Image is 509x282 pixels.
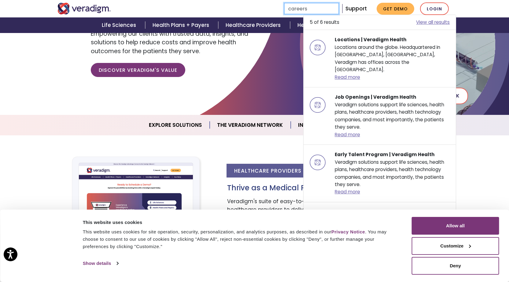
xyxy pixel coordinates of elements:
[83,259,118,268] a: Show details
[291,117,330,133] a: Insights
[227,164,309,178] li: Healthcare Providers
[330,36,455,81] div: Locations around the globe. Headquartered in [GEOGRAPHIC_DATA], [GEOGRAPHIC_DATA], Veradigm has o...
[335,151,435,158] strong: Early Talent Program | Veradigm Health
[310,151,325,174] img: icon-search-all.svg
[57,3,111,14] img: Veradigm logo
[284,3,339,14] input: Search
[335,131,360,138] a: Read more
[335,74,360,80] a: Read more
[227,197,452,214] p: Veradigm's suite of easy-to-use healthcare technology solutions empowers healthcare providers to ...
[330,208,455,253] div: Veradigm solutions support life sciences, health plans, healthcare providers, health technology c...
[412,237,499,255] button: Customize
[377,3,414,15] a: Get Demo
[303,15,456,30] li: 5 of 6 results
[335,94,416,100] strong: Job Openings | Veradigm Health
[310,208,325,231] img: icon-search-all.svg
[420,2,449,15] a: Login
[145,17,218,33] a: Health Plans + Payers
[416,19,450,26] a: View all results
[227,184,452,192] h3: Thrive as a Medical Practice
[94,17,145,33] a: Life Sciences
[345,5,367,12] a: Support
[335,209,430,215] strong: Culture and Values | Veradigm Health
[392,238,502,275] iframe: Drift Chat Widget
[335,36,407,43] strong: Locations | Veradigm Health
[412,217,499,235] button: Allow all
[83,228,398,250] div: This website uses cookies for site operation, security, personalization, and analytics purposes, ...
[290,17,353,33] a: Health IT Vendors
[91,30,248,55] span: Empowering our clients with trusted data, insights, and solutions to help reduce costs and improv...
[335,189,360,195] a: Read more
[91,63,185,77] a: Discover Veradigm's Value
[218,17,290,33] a: Healthcare Providers
[310,93,325,116] img: icon-search-all.svg
[210,117,291,133] a: The Veradigm Network
[310,36,325,59] img: icon-search-all.svg
[330,93,455,138] div: Veradigm solutions support life sciences, health plans, healthcare providers, health technology c...
[83,219,398,226] div: This website uses cookies
[330,151,455,196] div: Veradigm solutions support life sciences, health plans, healthcare providers, health technology c...
[142,117,210,133] a: Explore Solutions
[331,229,365,234] a: Privacy Notice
